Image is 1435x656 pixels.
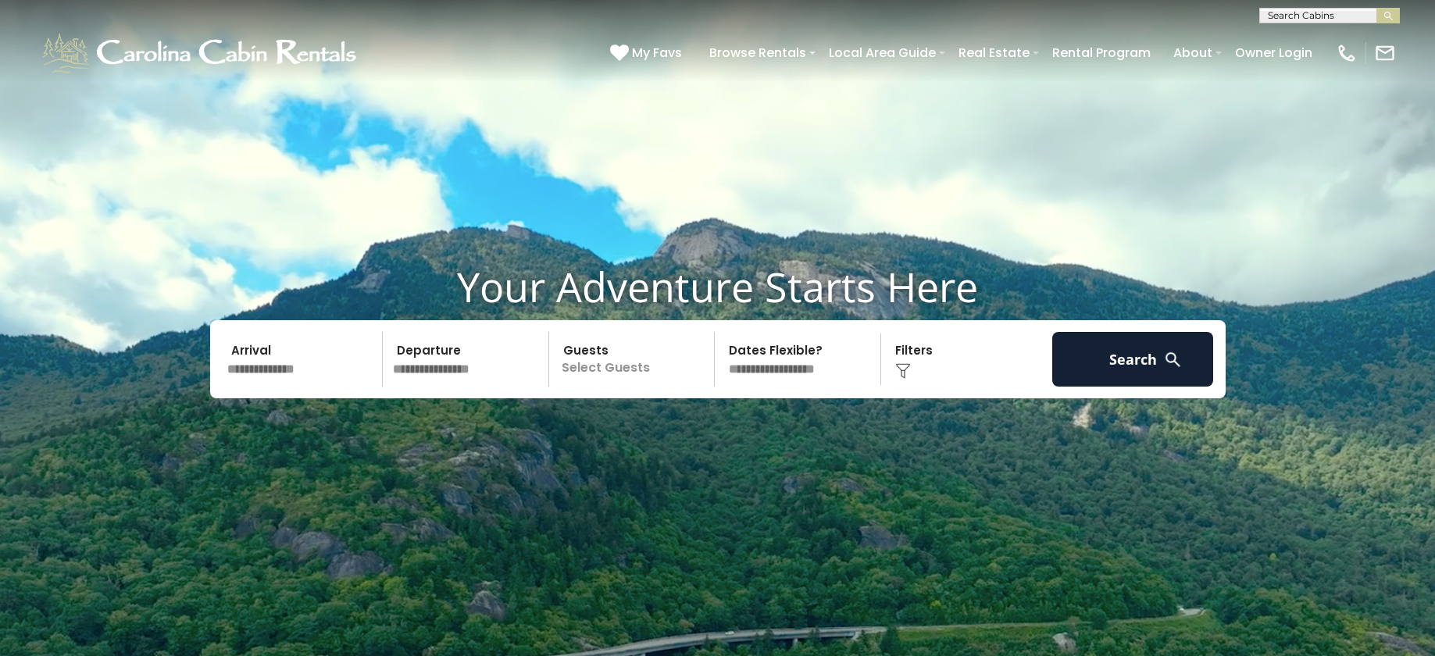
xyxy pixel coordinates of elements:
a: About [1165,39,1220,66]
a: My Favs [610,43,686,63]
a: Real Estate [951,39,1037,66]
img: mail-regular-white.png [1374,42,1396,64]
p: Select Guests [554,332,715,387]
a: Local Area Guide [821,39,944,66]
img: filter--v1.png [895,363,911,379]
img: phone-regular-white.png [1336,42,1358,64]
a: Browse Rentals [701,39,814,66]
span: My Favs [632,43,682,62]
h1: Your Adventure Starts Here [12,262,1423,311]
img: White-1-1-2.png [39,30,363,77]
img: search-regular-white.png [1163,350,1183,369]
button: Search [1052,332,1214,387]
a: Owner Login [1227,39,1320,66]
a: Rental Program [1044,39,1158,66]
